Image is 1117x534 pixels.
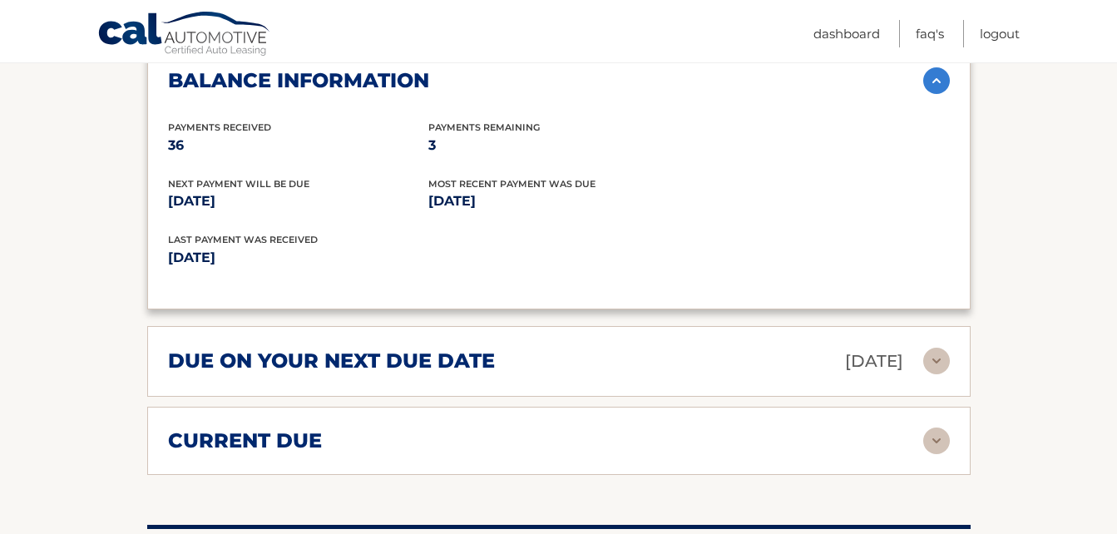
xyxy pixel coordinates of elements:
h2: due on your next due date [168,349,495,373]
a: Logout [980,20,1020,47]
span: Payments Remaining [428,121,540,133]
p: 36 [168,134,428,157]
img: accordion-rest.svg [923,348,950,374]
h2: current due [168,428,322,453]
a: Dashboard [813,20,880,47]
p: [DATE] [845,347,903,376]
p: [DATE] [428,190,689,213]
span: Payments Received [168,121,271,133]
img: accordion-active.svg [923,67,950,94]
h2: balance information [168,68,429,93]
a: FAQ's [916,20,944,47]
span: Next Payment will be due [168,178,309,190]
p: 3 [428,134,689,157]
p: [DATE] [168,190,428,213]
p: [DATE] [168,246,559,269]
a: Cal Automotive [97,11,272,59]
span: Last Payment was received [168,234,318,245]
img: accordion-rest.svg [923,428,950,454]
span: Most Recent Payment Was Due [428,178,596,190]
